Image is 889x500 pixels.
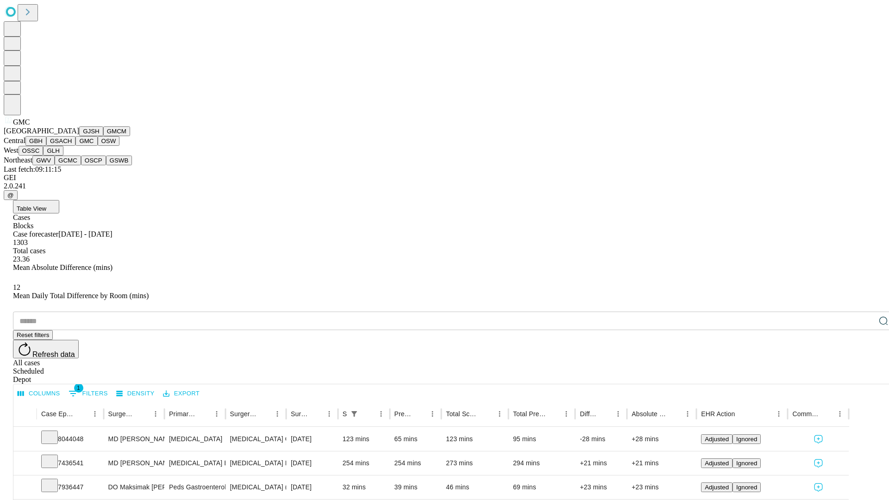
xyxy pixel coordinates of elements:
[75,136,97,146] button: GMC
[103,126,130,136] button: GMCM
[348,407,361,420] div: 1 active filter
[632,451,692,475] div: +21 mins
[701,434,732,444] button: Adjusted
[13,255,30,263] span: 23.36
[197,407,210,420] button: Sort
[108,427,160,451] div: MD [PERSON_NAME] [PERSON_NAME] Md
[736,484,757,491] span: Ignored
[41,427,99,451] div: 8044048
[58,230,112,238] span: [DATE] - [DATE]
[169,475,220,499] div: Peds Gastroenterology
[705,460,729,467] span: Adjusted
[74,383,83,393] span: 1
[4,182,885,190] div: 2.0.241
[230,410,257,418] div: Surgery Name
[580,475,622,499] div: +23 mins
[4,127,79,135] span: [GEOGRAPHIC_DATA]
[362,407,375,420] button: Sort
[513,427,571,451] div: 95 mins
[446,451,504,475] div: 273 mins
[13,230,58,238] span: Case forecaster
[13,263,113,271] span: Mean Absolute Difference (mins)
[32,350,75,358] span: Refresh data
[88,407,101,420] button: Menu
[291,475,333,499] div: [DATE]
[169,427,220,451] div: [MEDICAL_DATA]
[310,407,323,420] button: Sort
[19,146,44,156] button: OSSC
[560,407,573,420] button: Menu
[169,451,220,475] div: [MEDICAL_DATA] Endovascular
[136,407,149,420] button: Sort
[343,451,385,475] div: 254 mins
[13,292,149,300] span: Mean Daily Total Difference by Room (mins)
[41,475,99,499] div: 7936447
[446,427,504,451] div: 123 mins
[732,458,761,468] button: Ignored
[149,407,162,420] button: Menu
[426,407,439,420] button: Menu
[108,475,160,499] div: DO Maksimak [PERSON_NAME]
[210,407,223,420] button: Menu
[75,407,88,420] button: Sort
[580,427,622,451] div: -28 mins
[493,407,506,420] button: Menu
[772,407,785,420] button: Menu
[736,407,749,420] button: Sort
[4,137,25,144] span: Central
[343,427,385,451] div: 123 mins
[18,480,32,496] button: Expand
[732,434,761,444] button: Ignored
[705,436,729,443] span: Adjusted
[375,407,388,420] button: Menu
[513,451,571,475] div: 294 mins
[343,475,385,499] div: 32 mins
[98,136,120,146] button: OSW
[81,156,106,165] button: OSCP
[513,475,571,499] div: 69 mins
[580,410,598,418] div: Difference
[13,283,20,291] span: 12
[108,451,160,475] div: MD [PERSON_NAME]
[446,475,504,499] div: 46 mins
[394,427,437,451] div: 65 mins
[291,451,333,475] div: [DATE]
[18,431,32,448] button: Expand
[13,118,30,126] span: GMC
[230,427,282,451] div: [MEDICAL_DATA] OF SKIN ABDOMINAL
[681,407,694,420] button: Menu
[106,156,132,165] button: GSWB
[736,436,757,443] span: Ignored
[230,451,282,475] div: [MEDICAL_DATA] REPAIR [MEDICAL_DATA]
[4,146,19,154] span: West
[7,192,14,199] span: @
[348,407,361,420] button: Show filters
[258,407,271,420] button: Sort
[394,410,413,418] div: Predicted In Room Duration
[15,387,63,401] button: Select columns
[17,331,49,338] span: Reset filters
[833,407,846,420] button: Menu
[446,410,479,418] div: Total Scheduled Duration
[701,410,735,418] div: EHR Action
[230,475,282,499] div: [MEDICAL_DATA] (EGD), FLEXIBLE, TRANSORAL, WITH [MEDICAL_DATA] SINGLE OR MULTIPLE
[323,407,336,420] button: Menu
[668,407,681,420] button: Sort
[4,156,32,164] span: Northeast
[114,387,157,401] button: Density
[632,475,692,499] div: +23 mins
[18,456,32,472] button: Expand
[161,387,202,401] button: Export
[55,156,81,165] button: GCMC
[66,386,110,401] button: Show filters
[41,451,99,475] div: 7436541
[736,460,757,467] span: Ignored
[394,451,437,475] div: 254 mins
[612,407,625,420] button: Menu
[343,410,347,418] div: Scheduled In Room Duration
[792,410,819,418] div: Comments
[701,458,732,468] button: Adjusted
[632,427,692,451] div: +28 mins
[46,136,75,146] button: GSACH
[13,238,28,246] span: 1303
